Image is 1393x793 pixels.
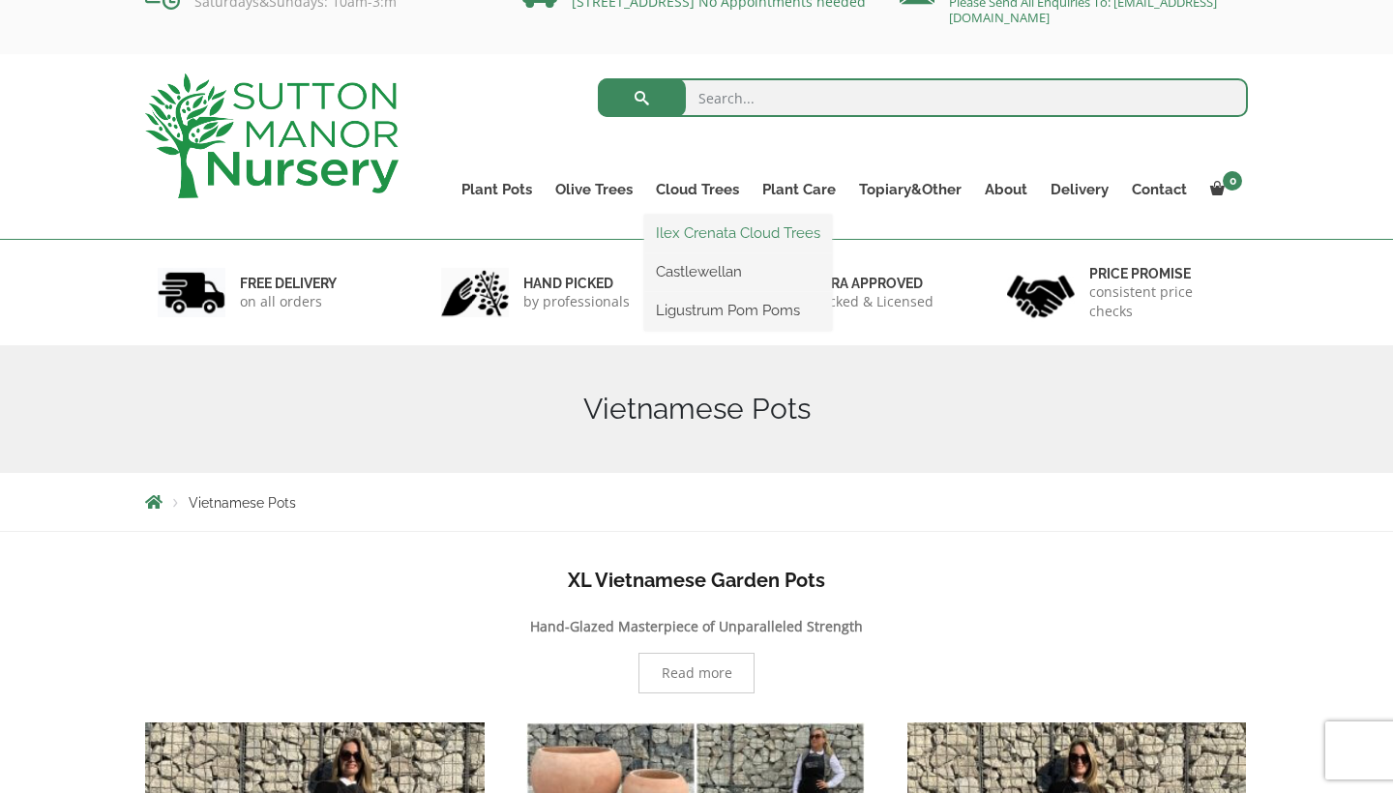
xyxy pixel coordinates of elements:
[806,292,934,311] p: checked & Licensed
[523,275,630,292] h6: hand picked
[806,275,934,292] h6: Defra approved
[544,176,644,203] a: Olive Trees
[1039,176,1120,203] a: Delivery
[662,666,732,680] span: Read more
[751,176,847,203] a: Plant Care
[644,176,751,203] a: Cloud Trees
[240,275,337,292] h6: FREE DELIVERY
[973,176,1039,203] a: About
[568,569,825,592] b: XL Vietnamese Garden Pots
[644,257,832,286] a: Castlewellan
[530,617,863,635] b: Hand-Glazed Masterpiece of Unparalleled Strength
[145,392,1248,426] h1: Vietnamese Pots
[189,495,296,511] span: Vietnamese Pots
[598,78,1249,117] input: Search...
[441,268,509,317] img: 2.jpg
[240,292,337,311] p: on all orders
[158,268,225,317] img: 1.jpg
[847,176,973,203] a: Topiary&Other
[145,494,1248,510] nav: Breadcrumbs
[1089,265,1236,282] h6: Price promise
[450,176,544,203] a: Plant Pots
[644,219,832,248] a: Ilex Crenata Cloud Trees
[145,73,399,198] img: logo
[1199,176,1248,203] a: 0
[523,292,630,311] p: by professionals
[1120,176,1199,203] a: Contact
[1089,282,1236,321] p: consistent price checks
[1007,263,1075,322] img: 4.jpg
[1223,171,1242,191] span: 0
[644,296,832,325] a: Ligustrum Pom Poms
